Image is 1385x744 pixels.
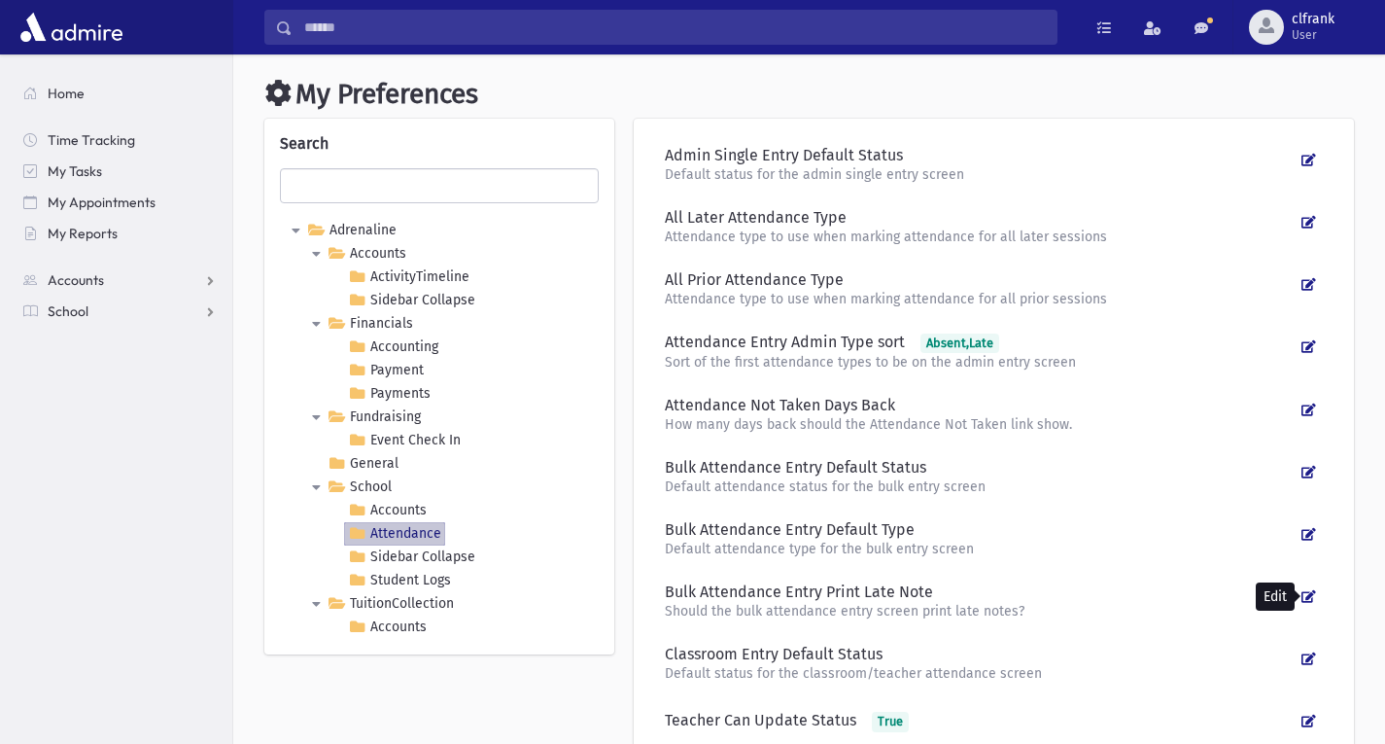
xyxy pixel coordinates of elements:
[48,194,156,211] span: My Appointments
[344,616,431,639] a: Accounts
[8,124,232,156] a: Time Tracking
[344,359,428,382] a: Payment
[8,296,232,327] a: School
[665,290,1295,309] p: Attendance type to use when marking attendance for all prior sessions
[665,520,1295,540] div: Bulk Attendance Entry Default Type
[665,478,1295,497] p: Default attendance status for the bulk entry screen
[665,458,1295,478] div: Bulk Attendance Entry Default Status
[665,645,1295,664] div: Classroom Entry Default Status
[872,712,909,732] span: True
[324,476,396,499] a: School
[8,218,232,249] a: My Reports
[665,415,1295,435] p: How many days back should the Attendance Not Taken link show.
[665,583,1295,602] div: Bulk Attendance Entry Print Late Note
[344,569,455,592] a: Student Logs
[8,187,232,218] a: My Appointments
[8,78,232,109] a: Home
[665,353,1295,372] p: Sort of the first attendance types to be on the admin entry screen
[8,156,232,187] a: My Tasks
[665,146,1295,165] div: Admin Single Entry Default Status
[665,228,1295,247] p: Attendance type to use when marking attendance for all later sessions
[344,522,445,546] a: Attendance
[324,592,458,616] a: TuitionCollection
[920,334,999,354] span: Absent,Late
[293,10,1056,45] input: Search
[48,131,135,149] span: Time Tracking
[8,265,232,296] a: Accounts
[665,396,1295,415] div: Attendance Not Taken Days Back
[665,540,1295,559] p: Default attendance type for the bulk entry screen
[665,333,1295,354] div: Attendance Entry Admin Type sort
[665,664,1295,684] p: Default status for the classroom/teacher attendance screen
[1256,583,1295,611] div: Edit
[344,289,479,312] a: Sidebar Collapse
[16,8,127,47] img: AdmirePro
[324,406,425,429] a: Fundraising
[48,225,118,242] span: My Reports
[48,85,85,102] span: Home
[665,602,1295,621] p: Should the bulk attendance entry screen print late notes?
[665,165,1295,185] p: Default status for the admin single entry screen
[324,452,402,476] a: General
[324,242,410,266] a: Accounts
[48,271,104,289] span: Accounts
[344,429,465,452] a: Event Check In
[303,219,400,242] a: Adrenaline
[48,162,102,180] span: My Tasks
[665,711,1295,732] div: Teacher Can Update Status
[344,546,479,569] a: Sidebar Collapse
[264,78,1354,111] h1: My Preferences
[1292,27,1334,43] span: User
[1292,12,1334,27] span: clfrank
[280,134,599,153] h4: Search
[324,312,417,336] a: Financials
[665,208,1295,228] div: All Later Attendance Type
[344,266,473,289] a: ActivityTimeline
[344,382,434,406] a: Payments
[48,302,88,320] span: School
[344,499,431,522] a: Accounts
[665,270,1295,290] div: All Prior Attendance Type
[344,336,442,359] a: Accounting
